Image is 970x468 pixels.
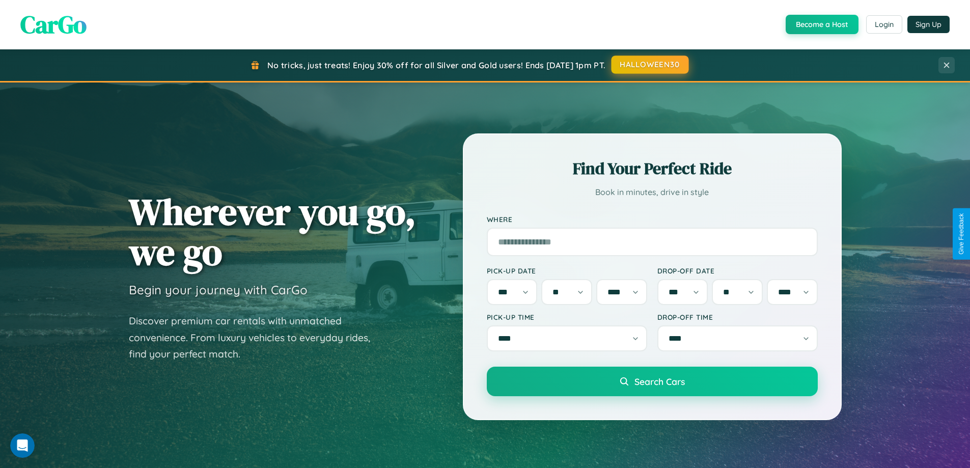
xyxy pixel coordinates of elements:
[20,8,87,41] span: CarGo
[657,266,818,275] label: Drop-off Date
[634,376,685,387] span: Search Cars
[487,266,647,275] label: Pick-up Date
[487,185,818,200] p: Book in minutes, drive in style
[657,313,818,321] label: Drop-off Time
[907,16,950,33] button: Sign Up
[487,215,818,224] label: Where
[487,157,818,180] h2: Find Your Perfect Ride
[612,56,689,74] button: HALLOWEEN30
[129,313,383,363] p: Discover premium car rentals with unmatched convenience. From luxury vehicles to everyday rides, ...
[958,213,965,255] div: Give Feedback
[487,313,647,321] label: Pick-up Time
[129,191,416,272] h1: Wherever you go, we go
[10,433,35,458] iframe: Intercom live chat
[866,15,902,34] button: Login
[267,60,605,70] span: No tricks, just treats! Enjoy 30% off for all Silver and Gold users! Ends [DATE] 1pm PT.
[129,282,308,297] h3: Begin your journey with CarGo
[786,15,858,34] button: Become a Host
[487,367,818,396] button: Search Cars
